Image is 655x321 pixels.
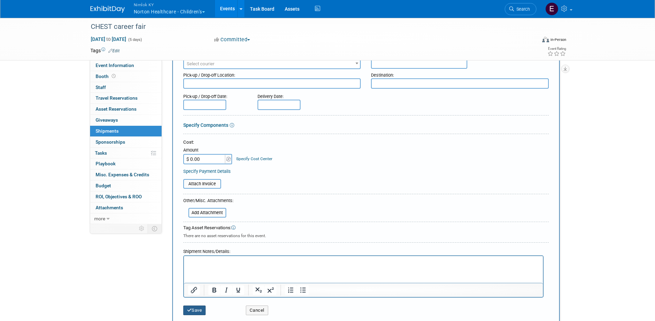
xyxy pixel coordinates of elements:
div: Shipment Notes/Details: [183,245,544,255]
a: Budget [90,180,162,191]
a: Specify Components [183,122,228,128]
span: Asset Reservations [96,106,137,112]
span: Booth not reserved yet [110,74,117,79]
div: Pick-up / Drop-off Location: [183,69,361,78]
button: Italic [220,285,232,295]
span: ROI, Objectives & ROO [96,194,142,199]
span: more [94,216,105,221]
a: Event Information [90,60,162,71]
div: Other/Misc. Attachments: [183,198,233,206]
div: Delivery Date: [258,90,341,100]
span: Booth [96,74,117,79]
button: Underline [232,285,244,295]
a: Sponsorships [90,137,162,147]
span: Shipments [96,128,119,134]
span: [DATE] [DATE] [90,36,127,42]
span: to [105,36,112,42]
td: Tags [90,47,120,54]
span: Giveaways [96,117,118,123]
span: (5 days) [128,37,142,42]
td: Personalize Event Tab Strip [136,224,148,233]
button: Committed [212,36,253,43]
button: Insert/edit link [188,285,200,295]
span: Nimlok KY [134,1,205,8]
a: Travel Reservations [90,93,162,103]
button: Numbered list [285,285,297,295]
img: ExhibitDay [90,6,125,13]
a: ROI, Objectives & ROO [90,191,162,202]
button: Subscript [253,285,264,295]
a: Giveaways [90,115,162,125]
div: Event Rating [547,47,566,51]
div: In-Person [550,37,566,42]
td: Toggle Event Tabs [148,224,162,233]
span: Playbook [96,161,116,166]
div: Pick-up / Drop-off Date: [183,90,247,100]
iframe: Rich Text Area [184,256,543,283]
span: Sponsorships [96,139,125,145]
button: Cancel [246,306,268,315]
a: Misc. Expenses & Credits [90,169,162,180]
span: Tasks [95,150,107,156]
img: Format-Inperson.png [542,37,549,42]
a: Playbook [90,158,162,169]
div: CHEST career fair [88,21,526,33]
div: Cost: [183,139,549,146]
span: Event Information [96,63,134,68]
a: Tasks [90,148,162,158]
div: Event Format [496,36,567,46]
button: Bullet list [297,285,309,295]
span: Select courier [187,61,215,66]
div: Tag Asset Reservations: [183,225,549,231]
div: Destination: [371,69,549,78]
img: Elizabeth Griffin [545,2,558,15]
span: Staff [96,85,106,90]
button: Superscript [265,285,276,295]
a: Specify Cost Center [236,156,272,161]
a: Specify Payment Details [183,169,231,174]
div: There are no asset reservations for this event. [183,231,549,239]
a: Asset Reservations [90,104,162,114]
button: Bold [208,285,220,295]
a: Shipments [90,126,162,136]
a: Booth [90,71,162,82]
a: Attachments [90,202,162,213]
a: Search [505,3,536,15]
button: Save [183,306,206,315]
a: more [90,213,162,224]
a: Edit [108,48,120,53]
span: Attachments [96,205,123,210]
span: Budget [96,183,111,188]
span: Travel Reservations [96,95,138,101]
div: Amount [183,147,233,154]
span: Misc. Expenses & Credits [96,172,149,177]
a: Staff [90,82,162,93]
span: Search [514,7,530,12]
